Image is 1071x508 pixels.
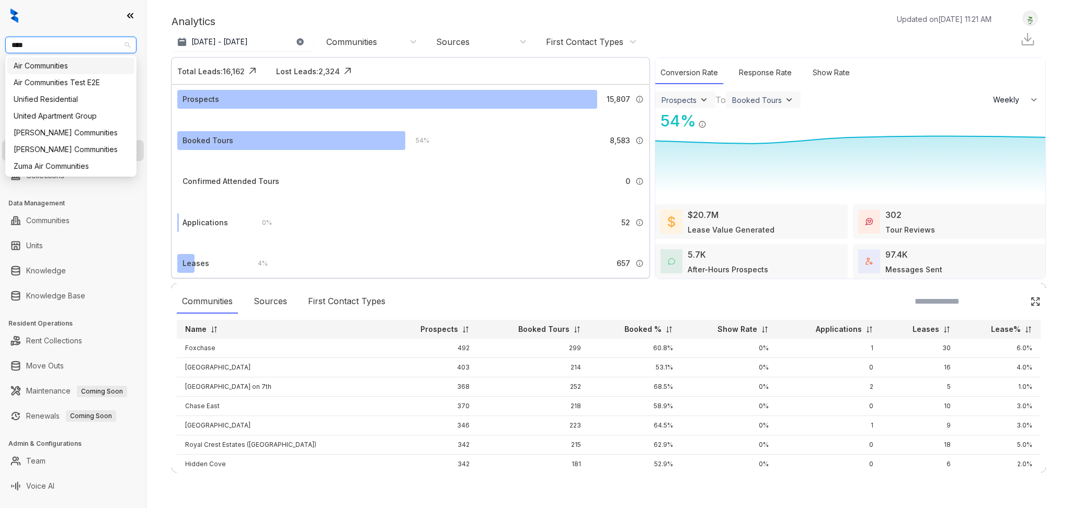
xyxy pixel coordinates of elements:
[698,120,707,129] img: Info
[14,110,128,122] div: United Apartment Group
[882,416,959,435] td: 9
[885,209,902,221] div: 302
[681,435,777,455] td: 0%
[635,259,644,268] img: Info
[655,109,696,133] div: 54 %
[959,397,1041,416] td: 3.0%
[959,358,1041,377] td: 4.0%
[478,435,590,455] td: 215
[26,330,82,351] a: Rent Collections
[865,258,873,265] img: TotalFum
[635,218,644,227] img: Info
[10,8,18,23] img: logo
[993,95,1025,105] span: Weekly
[2,330,144,351] li: Rent Collections
[2,380,144,401] li: Maintenance
[777,358,882,377] td: 0
[172,14,215,29] p: Analytics
[26,451,45,471] a: Team
[624,324,662,334] p: Booked %
[385,416,477,435] td: 346
[777,435,882,455] td: 0
[885,264,942,275] div: Messages Sent
[959,416,1041,435] td: 3.0%
[681,339,777,358] td: 0%
[777,377,882,397] td: 2
[635,136,644,145] img: Info
[681,397,777,416] td: 0%
[865,326,873,333] img: sorting
[177,339,385,358] td: Foxchase
[7,108,134,124] div: United Apartment Group
[385,358,477,377] td: 403
[26,476,54,497] a: Voice AI
[688,209,719,221] div: $20.7M
[177,66,245,77] div: Total Leads: 16,162
[8,319,146,328] h3: Resident Operations
[420,324,458,334] p: Prospects
[668,215,675,228] img: LeaseValue
[2,451,144,471] li: Team
[882,377,959,397] td: 5
[589,397,681,416] td: 58.9%
[882,339,959,358] td: 30
[546,36,623,48] div: First Contact Types
[66,410,116,422] span: Coming Soon
[177,435,385,455] td: Royal Crest Estates ([GEOGRAPHIC_DATA])
[2,95,144,116] li: Calendar
[177,455,385,474] td: Hidden Cove
[462,326,470,333] img: sorting
[245,63,260,79] img: Click Icon
[715,94,726,106] div: To
[688,224,774,235] div: Lease Value Generated
[183,135,233,146] div: Booked Tours
[14,94,128,105] div: Unified Residential
[1030,296,1041,307] img: Click Icon
[385,397,477,416] td: 370
[707,111,722,126] img: Click Icon
[2,165,144,186] li: Collections
[807,62,855,84] div: Show Rate
[7,91,134,108] div: Unified Residential
[183,176,279,187] div: Confirmed Attended Tours
[777,416,882,435] td: 1
[478,397,590,416] td: 218
[699,95,709,105] img: ViewFilterArrow
[478,377,590,397] td: 252
[183,94,219,105] div: Prospects
[882,435,959,455] td: 18
[326,36,377,48] div: Communities
[665,326,673,333] img: sorting
[185,324,207,334] p: Name
[2,476,144,497] li: Voice AI
[777,339,882,358] td: 1
[2,355,144,376] li: Move Outs
[77,386,127,397] span: Coming Soon
[882,358,959,377] td: 16
[26,406,116,426] a: RenewalsComing Soon
[172,32,313,51] button: [DATE] - [DATE]
[26,235,43,256] a: Units
[210,326,218,333] img: sorting
[436,36,470,48] div: Sources
[177,377,385,397] td: [GEOGRAPHIC_DATA] on 7th
[8,199,146,208] h3: Data Management
[882,455,959,474] td: 6
[478,358,590,377] td: 214
[589,339,681,358] td: 60.8%
[668,258,675,265] img: AfterHoursConversations
[191,37,248,47] p: [DATE] - [DATE]
[248,290,292,314] div: Sources
[761,326,769,333] img: sorting
[959,435,1041,455] td: 5.0%
[276,66,340,77] div: Lost Leads: 2,324
[2,70,144,91] li: Leads
[252,217,272,228] div: 0 %
[478,416,590,435] td: 223
[589,416,681,435] td: 64.5%
[959,339,1041,358] td: 6.0%
[688,248,706,261] div: 5.7K
[635,177,644,186] img: Info
[1008,297,1017,306] img: SearchIcon
[589,358,681,377] td: 53.1%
